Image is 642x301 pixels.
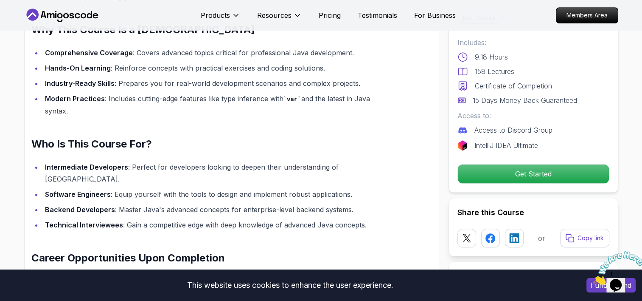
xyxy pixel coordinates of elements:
p: Access to Discord Group [474,125,552,135]
p: Products [201,10,230,20]
h2: Career Opportunities Upon Completion [31,251,392,265]
button: Products [201,10,240,27]
p: 158 Lectures [475,66,514,77]
a: Pricing [319,10,341,20]
img: Chat attention grabber [3,3,56,37]
li: : Master Java's advanced concepts for enterprise-level backend systems. [42,204,392,216]
li: : Covers advanced topics critical for professional Java development. [42,47,392,59]
strong: Modern Practices [45,94,105,103]
strong: Comprehensive Coverage [45,48,133,57]
span: 1 [3,3,7,11]
p: 15 Days Money Back Guaranteed [473,95,577,105]
p: Certificate of Completion [475,81,552,91]
button: Resources [257,10,302,27]
li: : Reinforce concepts with practical exercises and coding solutions. [42,62,392,74]
strong: Backend Developers [45,205,115,214]
li: : Perfect for developers looking to deepen their understanding of [GEOGRAPHIC_DATA]. [42,161,392,185]
p: Get Started [458,165,609,183]
li: : Prepares you for real-world development scenarios and complex projects. [42,77,392,89]
button: Get Started [457,164,609,184]
li: : Equip yourself with the tools to design and implement robust applications. [42,188,392,200]
p: Resources [257,10,292,20]
p: Includes: [457,37,609,48]
img: jetbrains logo [457,140,468,150]
li: : Gain a competitive edge with deep knowledge of advanced Java concepts. [42,219,392,231]
p: Access to: [457,111,609,121]
p: Members Area [556,8,618,23]
strong: Hands-On Learning [45,64,111,72]
h2: Share this Course [457,207,609,219]
p: 9.18 Hours [475,52,508,62]
li: : Includes cutting-edge features like type inference with and the latest in Java syntax. [42,93,392,117]
h2: Who Is This Course For? [31,137,392,151]
p: Copy link [578,234,604,242]
strong: Intermediate Developers [45,163,128,171]
code: var [283,96,301,103]
a: For Business [414,10,456,20]
button: Copy link [560,229,609,247]
strong: Software Engineers [45,190,111,199]
p: IntelliJ IDEA Ultimate [474,140,538,150]
strong: Industry-Ready Skills [45,79,115,88]
iframe: chat widget [589,248,642,288]
button: Accept cookies [586,278,636,292]
strong: Technical Interviewees [45,221,123,229]
a: Members Area [556,7,618,23]
p: or [538,233,545,243]
div: This website uses cookies to enhance the user experience. [6,276,574,295]
a: Testimonials [358,10,397,20]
